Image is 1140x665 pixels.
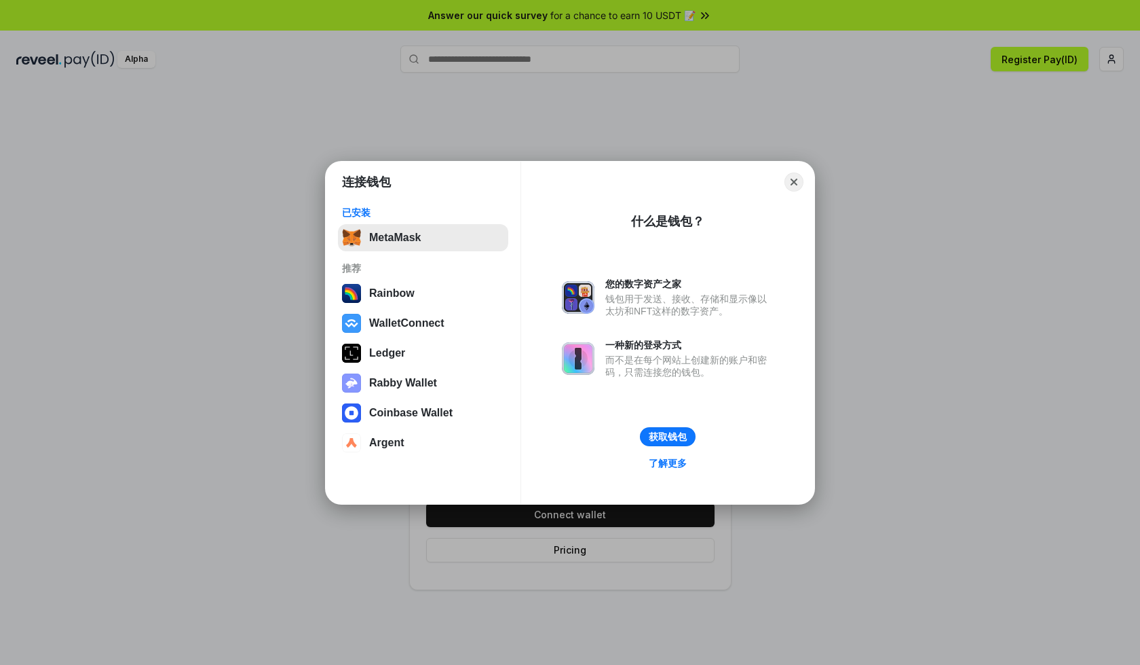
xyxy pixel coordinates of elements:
[342,174,391,190] h1: 连接钱包
[369,407,453,419] div: Coinbase Wallet
[562,342,594,375] img: svg+xml,%3Csvg%20xmlns%3D%22http%3A%2F%2Fwww.w3.org%2F2000%2Fsvg%22%20fill%3D%22none%22%20viewBox...
[342,403,361,423] img: svg+xml,%3Csvg%20width%3D%2228%22%20height%3D%2228%22%20viewBox%3D%220%200%2028%2028%22%20fill%3D...
[562,281,594,314] img: svg+xml,%3Csvg%20xmlns%3D%22http%3A%2F%2Fwww.w3.org%2F2000%2Fsvg%22%20fill%3D%22none%22%20viewBox...
[342,374,361,393] img: svg+xml,%3Csvg%20xmlns%3D%22http%3A%2F%2Fwww.w3.org%2F2000%2Fsvg%22%20fill%3D%22none%22%20viewBox...
[342,314,361,333] img: svg+xml,%3Csvg%20width%3D%2228%22%20height%3D%2228%22%20viewBox%3D%220%200%2028%2028%22%20fill%3D...
[605,293,774,317] div: 钱包用于发送、接收、存储和显示像以太坊和NFT这样的数字资产。
[338,370,508,397] button: Rabby Wallet
[342,228,361,247] img: svg+xml,%3Csvg%20fill%3D%22none%22%20height%3D%2233%22%20viewBox%3D%220%200%2035%2033%22%20width%...
[369,437,404,449] div: Argent
[338,399,508,427] button: Coinbase Wallet
[338,224,508,251] button: MetaMask
[342,284,361,303] img: svg+xml,%3Csvg%20width%3D%22120%22%20height%3D%22120%22%20viewBox%3D%220%200%20120%20120%22%20fil...
[369,347,405,359] div: Ledger
[649,431,687,443] div: 获取钱包
[605,278,774,290] div: 您的数字资产之家
[342,433,361,452] img: svg+xml,%3Csvg%20width%3D%2228%22%20height%3D%2228%22%20viewBox%3D%220%200%2028%2028%22%20fill%3D...
[784,173,803,192] button: Close
[605,339,774,351] div: 一种新的登录方式
[338,429,508,456] button: Argent
[342,206,504,219] div: 已安装
[342,344,361,363] img: svg+xml,%3Csvg%20xmlns%3D%22http%3A%2F%2Fwww.w3.org%2F2000%2Fsvg%22%20width%3D%2228%22%20height%3...
[369,232,421,244] div: MetaMask
[342,262,504,274] div: 推荐
[338,310,508,337] button: WalletConnect
[369,287,415,300] div: Rainbow
[338,280,508,307] button: Rainbow
[605,354,774,378] div: 而不是在每个网站上创建新的账户和密码，只需连接您的钱包。
[640,427,696,446] button: 获取钱包
[641,454,695,472] a: 了解更多
[631,213,704,230] div: 什么是钱包？
[649,457,687,469] div: 了解更多
[369,317,444,329] div: WalletConnect
[369,377,437,389] div: Rabby Wallet
[338,340,508,367] button: Ledger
